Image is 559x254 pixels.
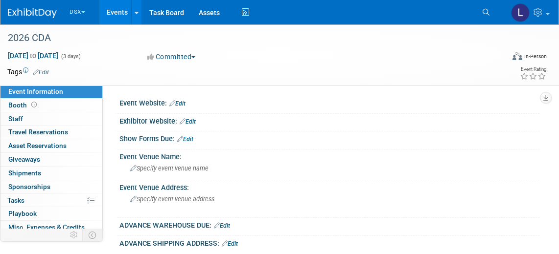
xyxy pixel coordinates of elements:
a: Playbook [0,207,102,220]
a: Asset Reservations [0,139,102,152]
div: ADVANCE WAREHOUSE DUE: [119,218,539,231]
span: Booth not reserved yet [29,101,39,108]
span: (3 days) [60,53,81,60]
a: Booth [0,99,102,112]
span: Travel Reservations [8,128,68,136]
a: Edit [33,69,49,76]
td: Toggle Event Tabs [83,229,103,241]
a: Staff [0,112,102,126]
span: Asset Reservations [8,142,67,149]
a: Edit [169,100,186,107]
a: Event Information [0,85,102,98]
span: Misc. Expenses & Credits [8,223,85,231]
span: Event Information [8,87,63,95]
span: Tasks [7,196,24,204]
div: Event Website: [119,96,539,108]
div: Event Venue Address: [119,180,539,192]
span: Booth [8,101,39,109]
a: Misc. Expenses & Credits [0,221,102,234]
div: Exhibitor Website: [119,114,539,127]
span: Shipments [8,169,41,177]
td: Personalize Event Tab Strip [66,229,83,241]
img: Lori Stewart [511,3,530,22]
button: Committed [144,52,199,62]
div: Event Rating [520,67,546,72]
span: [DATE] [DATE] [7,51,59,60]
a: Sponsorships [0,180,102,193]
a: Shipments [0,167,102,180]
span: to [28,52,38,60]
a: Giveaways [0,153,102,166]
a: Edit [214,222,230,229]
a: Edit [180,118,196,125]
td: Tags [7,67,49,77]
div: ADVANCE SHIPPING ADDRESS: [119,236,539,249]
a: Edit [222,240,238,247]
span: Specify event venue address [130,195,214,203]
a: Edit [177,136,193,143]
img: ExhibitDay [8,8,57,18]
span: Playbook [8,210,37,217]
span: Giveaways [8,155,40,163]
div: Show Forms Due: [119,131,539,144]
span: Specify event venue name [130,165,209,172]
div: Event Venue Name: [119,149,539,162]
span: Sponsorships [8,183,50,190]
span: Staff [8,115,23,123]
img: Format-Inperson.png [512,52,522,60]
a: Tasks [0,194,102,207]
div: 2026 CDA [4,29,494,47]
a: Travel Reservations [0,126,102,139]
div: Event Format [463,51,547,65]
div: In-Person [524,53,547,60]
